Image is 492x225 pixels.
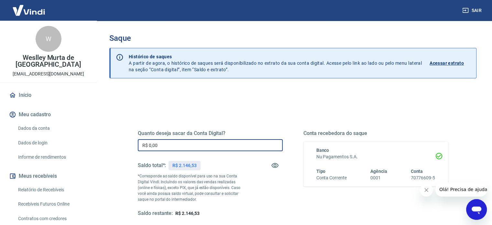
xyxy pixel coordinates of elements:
[466,199,487,220] iframe: Botão para abrir a janela de mensagens
[430,60,464,66] p: Acessar extrato
[138,173,246,202] p: *Corresponde ao saldo disponível para uso na sua Conta Digital Vindi. Incluindo os valores das ve...
[8,169,89,183] button: Meus recebíveis
[8,107,89,122] button: Meu cadastro
[138,162,166,169] h5: Saldo total*:
[138,210,173,217] h5: Saldo restante:
[8,88,89,102] a: Início
[175,211,199,216] span: R$ 2.146,53
[16,136,89,150] a: Dados de login
[16,122,89,135] a: Dados da conta
[410,169,423,174] span: Conta
[5,54,92,68] p: Weslley Murta de [GEOGRAPHIC_DATA]
[4,5,54,10] span: Olá! Precisa de ajuda?
[370,169,387,174] span: Agência
[316,169,326,174] span: Tipo
[370,174,387,181] h6: 0001
[129,53,422,60] p: Histórico de saques
[316,153,435,160] h6: Nu Pagamentos S.A.
[420,184,433,197] iframe: Fechar mensagem
[129,53,422,73] p: A partir de agora, o histórico de saques será disponibilizado no extrato da sua conta digital. Ac...
[13,71,84,77] p: [EMAIL_ADDRESS][DOMAIN_NAME]
[8,0,50,20] img: Vindi
[461,5,484,17] button: Sair
[316,148,329,153] span: Banco
[430,53,471,73] a: Acessar extrato
[410,174,435,181] h6: 70776609-5
[303,130,448,137] h5: Conta recebedora do saque
[172,162,196,169] p: R$ 2.146,53
[16,151,89,164] a: Informe de rendimentos
[138,130,283,137] h5: Quanto deseja sacar da Conta Digital?
[16,197,89,211] a: Recebíveis Futuros Online
[109,34,476,43] h3: Saque
[316,174,347,181] h6: Conta Corrente
[16,183,89,197] a: Relatório de Recebíveis
[435,182,487,197] iframe: Mensagem da empresa
[36,26,61,52] div: W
